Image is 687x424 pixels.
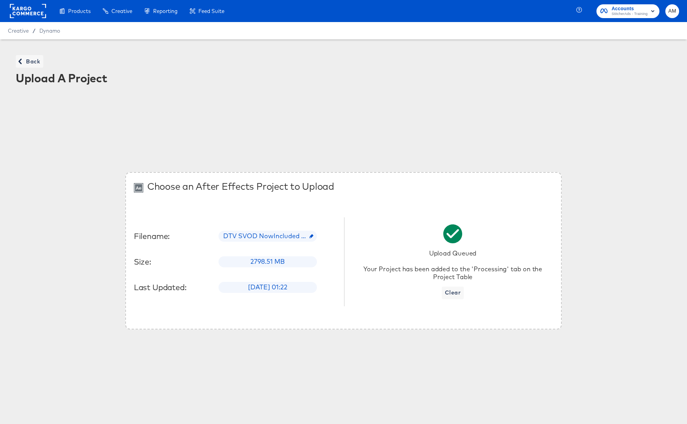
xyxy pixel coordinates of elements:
div: Size: [134,257,213,267]
span: [DATE] 01:22 [243,283,292,292]
a: Dynamo [39,28,60,34]
span: Products [68,8,91,14]
div: Filename: [134,231,213,241]
span: StitcherAds - Training [611,11,648,17]
span: Creative [8,28,29,34]
span: AM [668,7,676,16]
button: Back [16,55,43,68]
span: / [29,28,39,34]
div: Upload Queued Your Project has been added to the 'Processing' tab on the Project Table [352,249,554,281]
span: Reporting [153,8,178,14]
span: Back [19,57,40,67]
span: Feed Suite [198,8,224,14]
button: Clear [442,287,464,299]
div: Last Updated: [134,283,213,292]
span: 2798.51 MB [246,257,289,266]
div: DTV SVOD NowIncluded Stories 15sec.zip [219,231,317,242]
span: Creative [111,8,132,14]
span: Clear [445,288,461,298]
button: AccountsStitcherAds - Training [596,4,659,18]
div: Choose an After Effects Project to Upload [147,181,334,192]
span: Accounts [611,5,648,13]
button: AM [665,4,679,18]
span: DTV SVOD NowIncluded Stories 15sec.zip [219,231,317,241]
div: Upload A Project [16,72,671,84]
